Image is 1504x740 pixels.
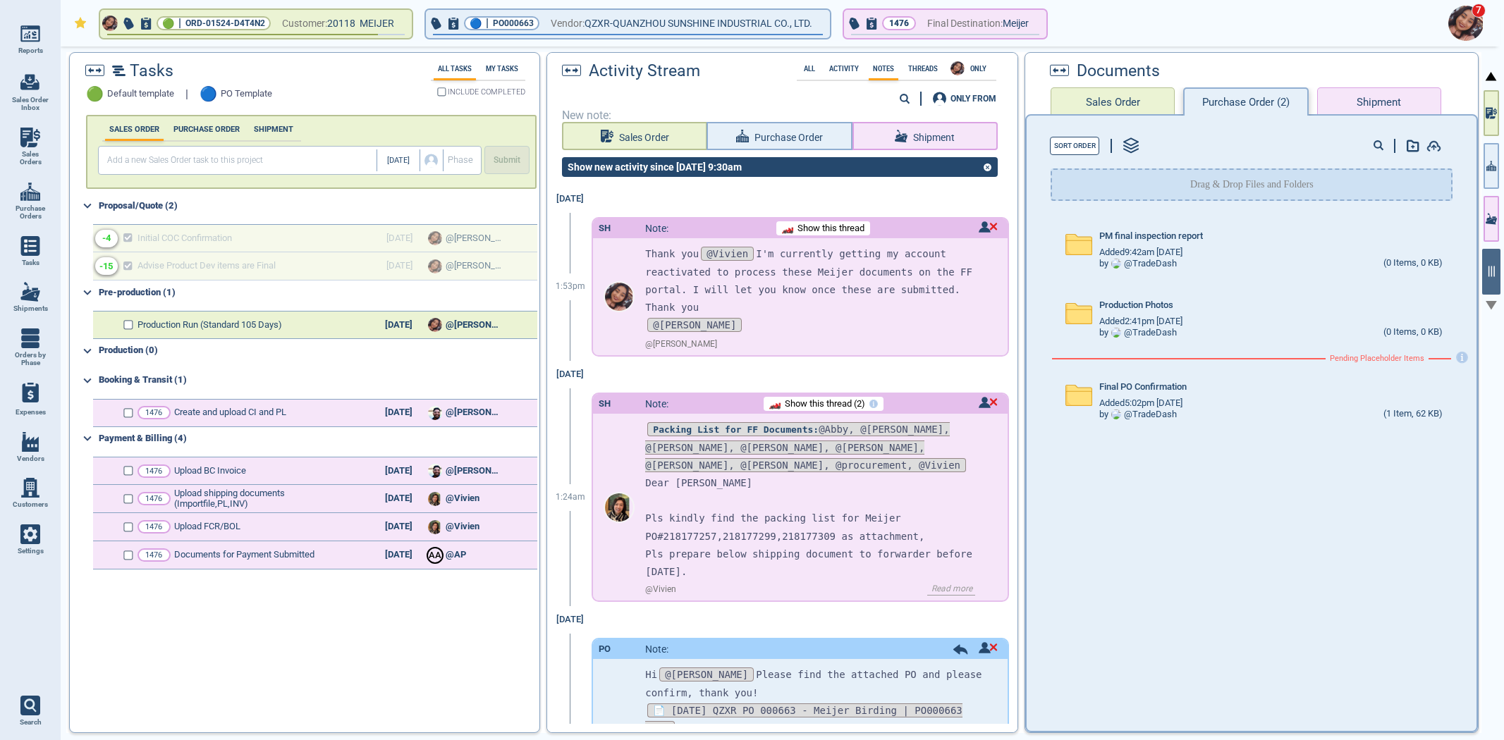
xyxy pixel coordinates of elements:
button: Purchase Order [707,122,852,150]
div: [DATE] [374,493,423,504]
img: menu_icon [20,24,40,44]
img: Avatar [1448,6,1484,41]
div: -4 [102,233,111,244]
span: | [185,88,188,101]
p: Dear [PERSON_NAME] [645,474,986,492]
span: Shipments [13,304,48,313]
p: Pls kindly find the packing list for Meijer PO#218177257,218177299,218177309 as attachment, [645,510,986,545]
div: by @ TradeDash [1099,259,1177,269]
img: Avatar [1111,259,1121,269]
img: unread icon [979,397,998,408]
span: Added 5:02pm [DATE] [1099,398,1182,409]
span: @[PERSON_NAME] [446,466,502,476]
p: 1476 [145,548,162,562]
img: menu_icon [20,524,40,544]
span: Added 9:42am [DATE] [1099,247,1182,258]
span: Sales Order [619,129,669,147]
div: Production (0) [99,340,537,362]
span: 🔵 [200,86,217,102]
img: Avatar [428,492,442,506]
span: MEIJER [360,18,394,29]
img: menu_icon [20,128,40,147]
span: Read more [927,584,975,596]
img: Avatar [428,464,442,478]
div: [DATE] [549,185,592,213]
button: 🔵|PO000663Vendor:QZXR-QUANZHOU SUNSHINE INDUSTRIAL CO., LTD. [426,10,830,38]
span: Customer: [282,15,327,32]
label: SHIPMENT [250,125,298,134]
span: 1:24am [556,493,585,502]
img: Avatar [605,283,633,311]
img: Racing_Car [769,398,781,409]
label: Notes [869,65,898,73]
div: SH [599,223,611,234]
span: Note: [645,398,668,409]
div: [DATE] [374,320,423,331]
p: 1476 [145,464,162,479]
p: Drag & Drop Files and Folders [1190,178,1314,192]
span: @[PERSON_NAME] [446,407,502,418]
div: (0 Items, 0 KB) [1383,327,1443,338]
p: Thank you I'm currently getting my account reactivated to process these Meijer documents on the F... [645,245,986,316]
span: Final PO Confirmation [1099,382,1187,393]
span: PM final inspection report [1099,231,1203,242]
span: @AP [446,550,466,560]
div: Payment & Billing (4) [99,427,537,450]
span: Production Photos [1099,300,1173,311]
span: Note: [645,643,668,655]
button: Shipment [1317,87,1441,116]
span: Upload BC Invoice [174,466,246,476]
div: by @ TradeDash [1099,328,1177,338]
span: @Vivien [446,493,479,504]
img: menu_icon [20,478,40,498]
img: menu_icon [20,236,40,256]
label: Activity [825,65,863,73]
div: SH [599,399,611,409]
span: 7 [1472,4,1486,18]
p: 1476 [145,492,162,506]
span: @[PERSON_NAME] [446,320,502,331]
div: [DATE] [549,361,592,388]
img: Avatar [605,493,633,522]
button: Shipment [852,122,998,150]
span: Tasks [130,62,173,80]
p: 1476 [145,406,162,420]
span: Pending Placeholder Items [1330,354,1424,364]
span: @ Vivien [645,585,676,595]
span: 🟢 [86,86,104,102]
button: Purchase Order (2) [1183,87,1309,116]
span: Expenses [16,408,46,417]
span: Meijer [1003,15,1029,32]
div: [DATE] [549,606,592,634]
span: [DATE] [387,156,410,166]
span: Settings [18,547,44,555]
span: 1:53pm [556,282,585,292]
div: [DATE] [374,466,423,476]
img: Avatar [1111,328,1121,338]
span: Sales Order Inbox [11,96,49,112]
span: Tasks [22,259,39,267]
span: Upload FCR/BOL [174,522,240,532]
button: Sort Order [1050,137,1099,155]
img: menu_icon [20,282,40,302]
p: 1476 [889,16,909,30]
img: menu_icon [20,328,40,348]
label: SALES ORDER [105,125,164,134]
button: Sales Order [562,122,707,150]
div: Show new activity since [DATE] 9:30am [562,161,747,173]
span: Final Destination: [927,15,1003,32]
span: Phase [448,155,473,166]
span: @ [PERSON_NAME] [645,340,717,350]
img: add-document [1426,140,1441,152]
button: 1476Final Destination:Meijer [844,10,1046,38]
span: Customers [13,500,48,509]
button: Sales Order [1051,87,1175,116]
span: INCLUDE COMPLETED [448,89,525,96]
div: PO [599,644,611,655]
img: unread icon [979,221,998,233]
div: [DATE] [374,550,423,560]
img: menu_icon [20,182,40,202]
span: PO000663 [493,16,534,30]
img: Avatar [950,61,965,75]
span: Upload shipping documents (Importfile,PL,INV) [174,488,353,510]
